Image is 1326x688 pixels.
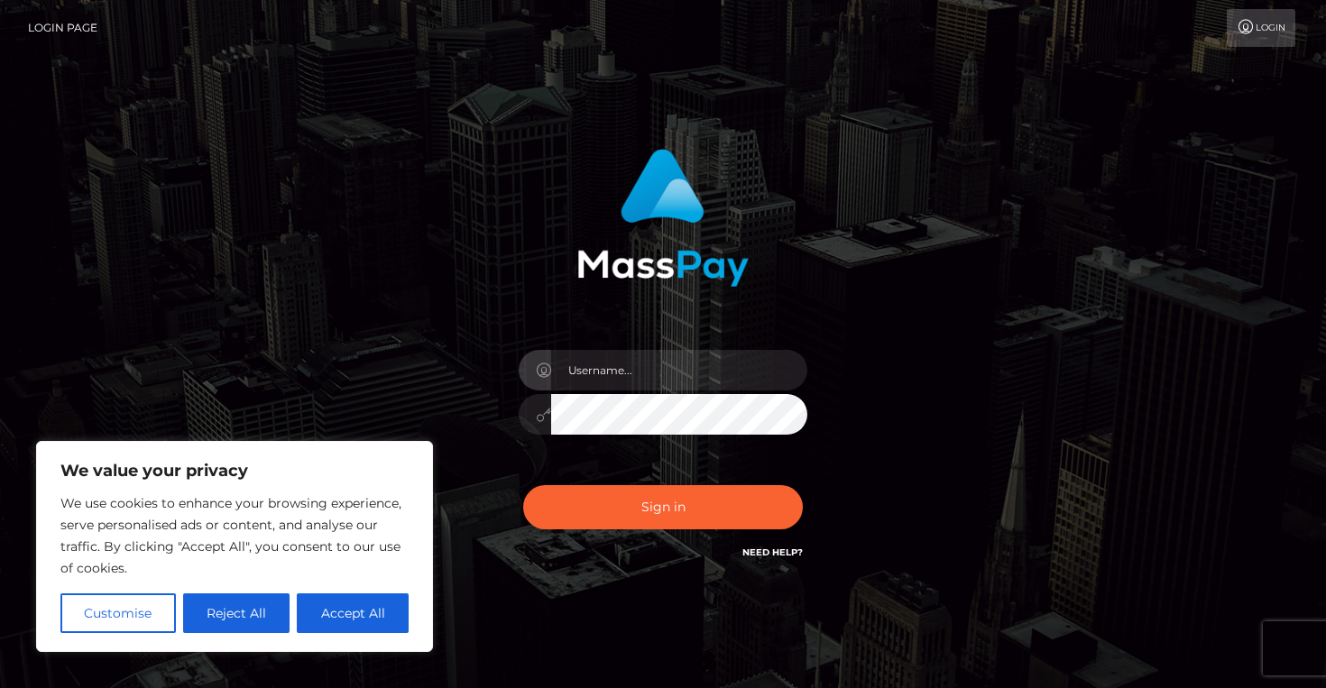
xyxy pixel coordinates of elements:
img: MassPay Login [577,149,749,287]
p: We value your privacy [60,460,409,482]
p: We use cookies to enhance your browsing experience, serve personalised ads or content, and analys... [60,492,409,579]
a: Login [1227,9,1295,47]
a: Need Help? [742,546,803,558]
div: We value your privacy [36,441,433,652]
button: Accept All [297,593,409,633]
a: Login Page [28,9,97,47]
button: Reject All [183,593,290,633]
input: Username... [551,350,807,390]
button: Sign in [523,485,803,529]
button: Customise [60,593,176,633]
